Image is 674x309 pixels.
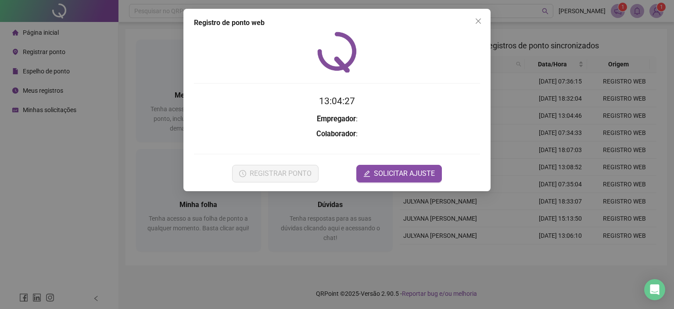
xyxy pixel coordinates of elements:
[374,168,435,179] span: SOLICITAR AJUSTE
[317,115,356,123] strong: Empregador
[319,96,355,106] time: 13:04:27
[475,18,482,25] span: close
[363,170,370,177] span: edit
[194,113,480,125] h3: :
[194,18,480,28] div: Registro de ponto web
[644,279,665,300] div: Open Intercom Messenger
[316,130,356,138] strong: Colaborador
[232,165,319,182] button: REGISTRAR PONTO
[317,32,357,73] img: QRPoint
[471,14,485,28] button: Close
[356,165,442,182] button: editSOLICITAR AJUSTE
[194,128,480,140] h3: :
